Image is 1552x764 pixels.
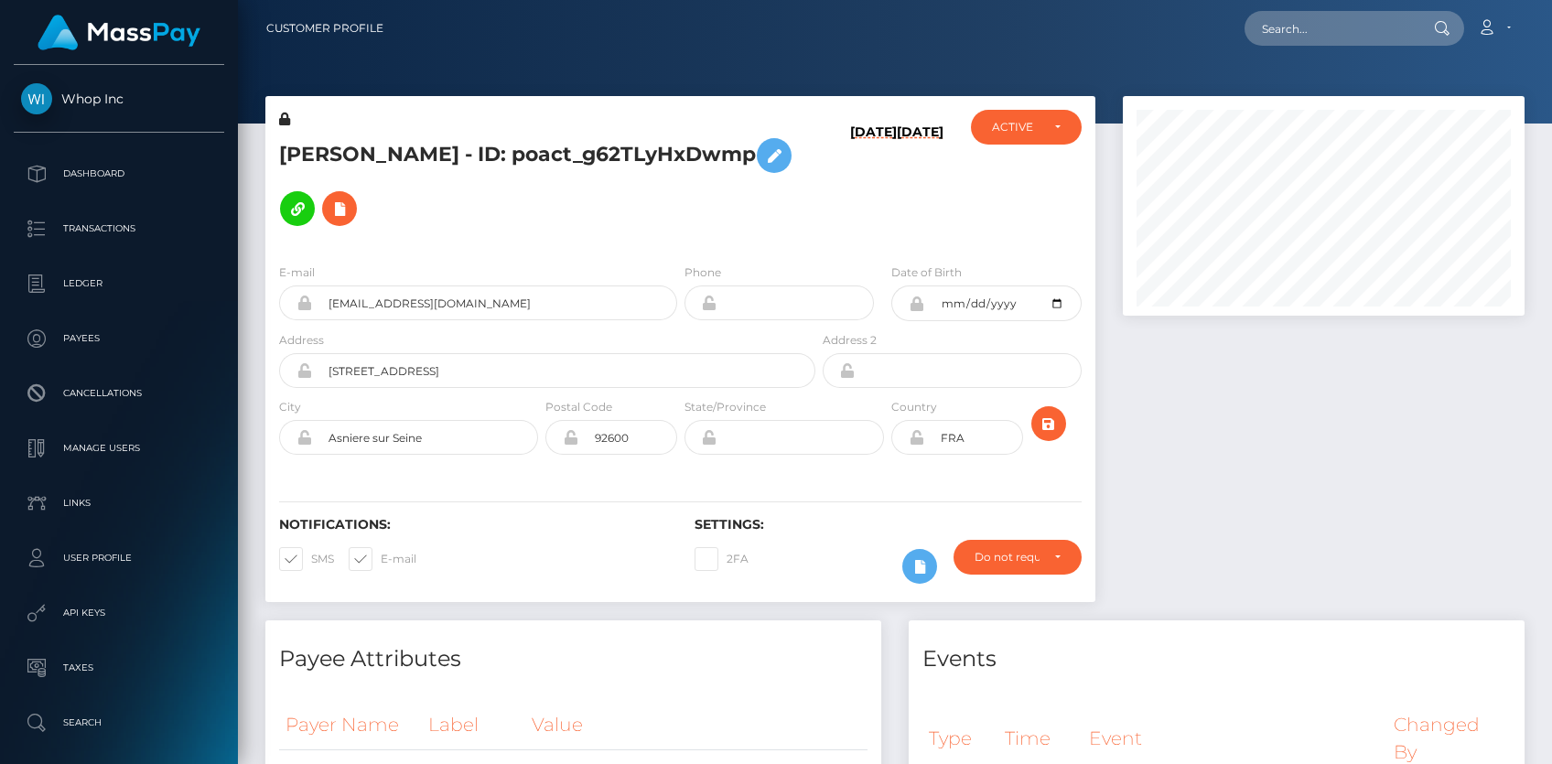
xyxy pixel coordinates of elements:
a: Ledger [14,261,224,307]
p: Dashboard [21,160,217,188]
th: Payer Name [279,700,422,750]
label: SMS [279,547,334,571]
label: State/Province [684,399,766,415]
a: API Keys [14,590,224,636]
label: Country [891,399,937,415]
p: API Keys [21,599,217,627]
div: ACTIVE [992,120,1040,135]
a: Payees [14,316,224,361]
p: Search [21,709,217,737]
h5: [PERSON_NAME] - ID: poact_g62TLyHxDwmp [279,129,805,235]
p: Transactions [21,215,217,242]
p: Taxes [21,654,217,682]
a: Cancellations [14,371,224,416]
p: Links [21,490,217,517]
label: Phone [684,264,721,281]
p: Cancellations [21,380,217,407]
h6: Notifications: [279,517,667,533]
h6: [DATE] [897,124,943,242]
h6: Settings: [695,517,1083,533]
th: Label [422,700,525,750]
label: Date of Birth [891,264,962,281]
p: Manage Users [21,435,217,462]
span: Whop Inc [14,91,224,107]
a: Transactions [14,206,224,252]
img: MassPay Logo [38,15,200,50]
label: E-mail [349,547,416,571]
a: Search [14,700,224,746]
label: City [279,399,301,415]
a: Manage Users [14,425,224,471]
a: User Profile [14,535,224,581]
h4: Events [922,643,1511,675]
p: User Profile [21,544,217,572]
input: Search... [1245,11,1417,46]
button: ACTIVE [971,110,1082,145]
button: Do not require [954,540,1082,575]
a: Dashboard [14,151,224,197]
label: Address 2 [823,332,877,349]
label: Postal Code [545,399,612,415]
p: Payees [21,325,217,352]
p: Ledger [21,270,217,297]
div: Do not require [975,550,1040,565]
label: Address [279,332,324,349]
a: Links [14,480,224,526]
a: Customer Profile [266,9,383,48]
a: Taxes [14,645,224,691]
th: Value [525,700,868,750]
h6: [DATE] [850,124,897,242]
img: Whop Inc [21,83,52,114]
label: E-mail [279,264,315,281]
h4: Payee Attributes [279,643,868,675]
label: 2FA [695,547,749,571]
